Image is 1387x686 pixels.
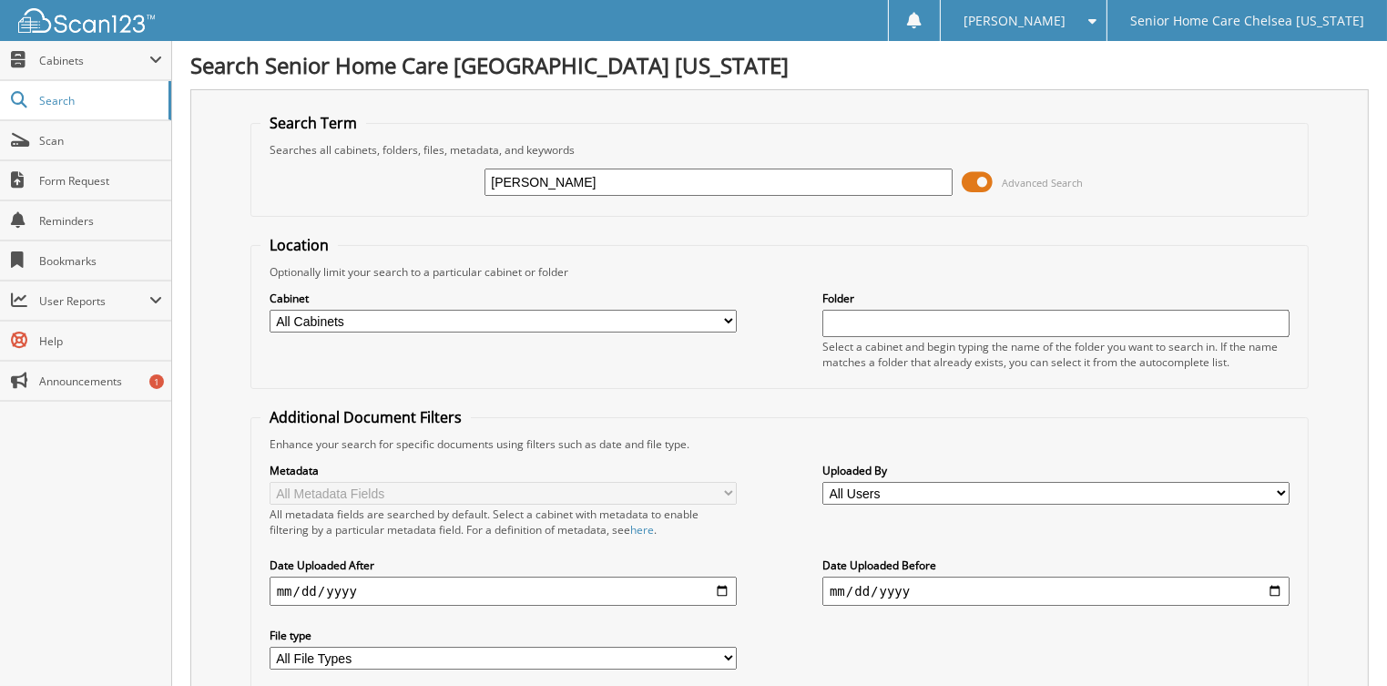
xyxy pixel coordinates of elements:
label: Date Uploaded After [270,558,737,573]
span: Cabinets [39,53,149,68]
div: All metadata fields are searched by default. Select a cabinet with metadata to enable filtering b... [270,507,737,538]
h1: Search Senior Home Care [GEOGRAPHIC_DATA] [US_STATE] [190,50,1369,80]
label: File type [270,628,737,643]
span: Bookmarks [39,253,162,269]
div: Searches all cabinets, folders, files, metadata, and keywords [260,142,1300,158]
img: scan123-logo-white.svg [18,8,155,33]
legend: Additional Document Filters [260,407,471,427]
span: Reminders [39,213,162,229]
input: end [822,577,1290,606]
span: Scan [39,133,162,148]
label: Folder [822,291,1290,306]
span: Form Request [39,173,162,189]
div: Enhance your search for specific documents using filters such as date and file type. [260,436,1300,452]
span: Help [39,333,162,349]
div: 1 [149,374,164,389]
iframe: Chat Widget [1296,599,1387,686]
div: Optionally limit your search to a particular cabinet or folder [260,264,1300,280]
input: start [270,577,737,606]
div: Select a cabinet and begin typing the name of the folder you want to search in. If the name match... [822,339,1290,370]
legend: Location [260,235,338,255]
label: Uploaded By [822,463,1290,478]
span: [PERSON_NAME] [964,15,1066,26]
label: Date Uploaded Before [822,558,1290,573]
a: here [630,522,654,538]
span: Senior Home Care Chelsea [US_STATE] [1130,15,1364,26]
span: Announcements [39,374,162,389]
label: Cabinet [270,291,737,306]
label: Metadata [270,463,737,478]
span: User Reports [39,293,149,309]
span: Search [39,93,159,108]
span: Advanced Search [1003,176,1084,189]
legend: Search Term [260,113,366,133]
